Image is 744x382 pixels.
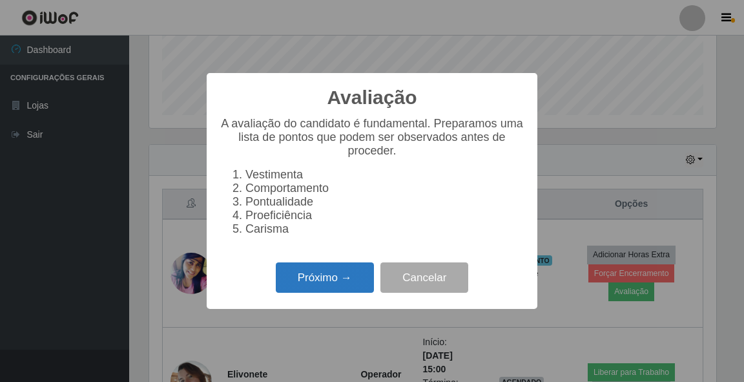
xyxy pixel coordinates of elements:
li: Comportamento [245,182,524,195]
li: Carisma [245,222,524,236]
li: Proeficiência [245,209,524,222]
button: Cancelar [380,262,468,293]
h2: Avaliação [327,86,417,109]
li: Pontualidade [245,195,524,209]
li: Vestimenta [245,168,524,182]
button: Próximo → [276,262,374,293]
p: A avaliação do candidato é fundamental. Preparamos uma lista de pontos que podem ser observados a... [220,117,524,158]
